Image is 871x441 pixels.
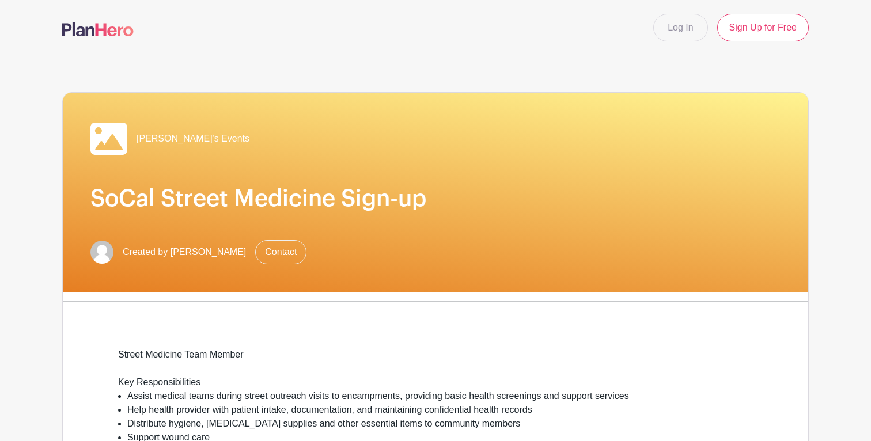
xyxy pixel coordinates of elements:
[127,417,753,431] li: Distribute hygiene, [MEDICAL_DATA] supplies and other essential items to community members
[123,245,246,259] span: Created by [PERSON_NAME]
[62,22,134,36] img: logo-507f7623f17ff9eddc593b1ce0a138ce2505c220e1c5a4e2b4648c50719b7d32.svg
[717,14,809,41] a: Sign Up for Free
[653,14,707,41] a: Log In
[137,132,249,146] span: [PERSON_NAME]'s Events
[127,403,753,417] li: Help health provider with patient intake, documentation, and maintaining confidential health records
[90,241,113,264] img: default-ce2991bfa6775e67f084385cd625a349d9dcbb7a52a09fb2fda1e96e2d18dcdb.png
[255,240,306,264] a: Contact
[118,375,753,389] div: Key Responsibilities
[90,185,781,212] h1: SoCal Street Medicine Sign-up
[118,348,753,375] div: Street Medicine Team Member
[127,389,753,403] li: Assist medical teams during street outreach visits to encampments, providing basic health screeni...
